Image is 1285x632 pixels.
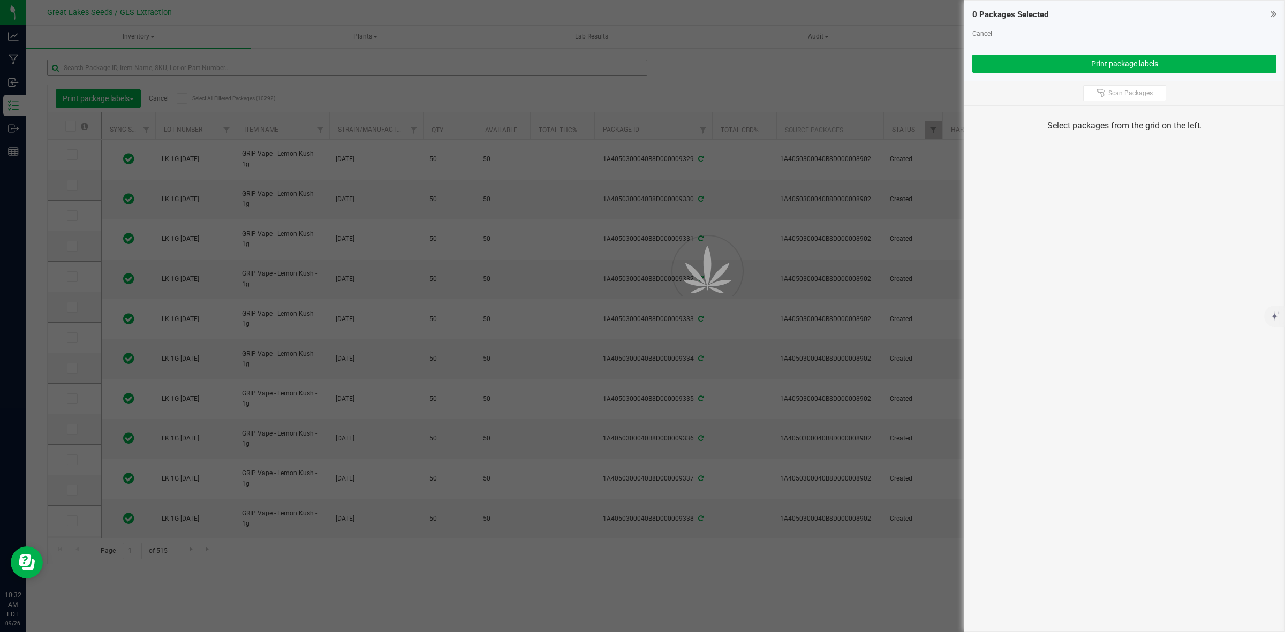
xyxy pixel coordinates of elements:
div: Select packages from the grid on the left. [978,119,1271,132]
iframe: Resource center [11,546,43,578]
button: Scan Packages [1083,85,1166,101]
button: Print package labels [972,55,1276,73]
a: Cancel [972,30,992,37]
span: Scan Packages [1108,89,1153,97]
